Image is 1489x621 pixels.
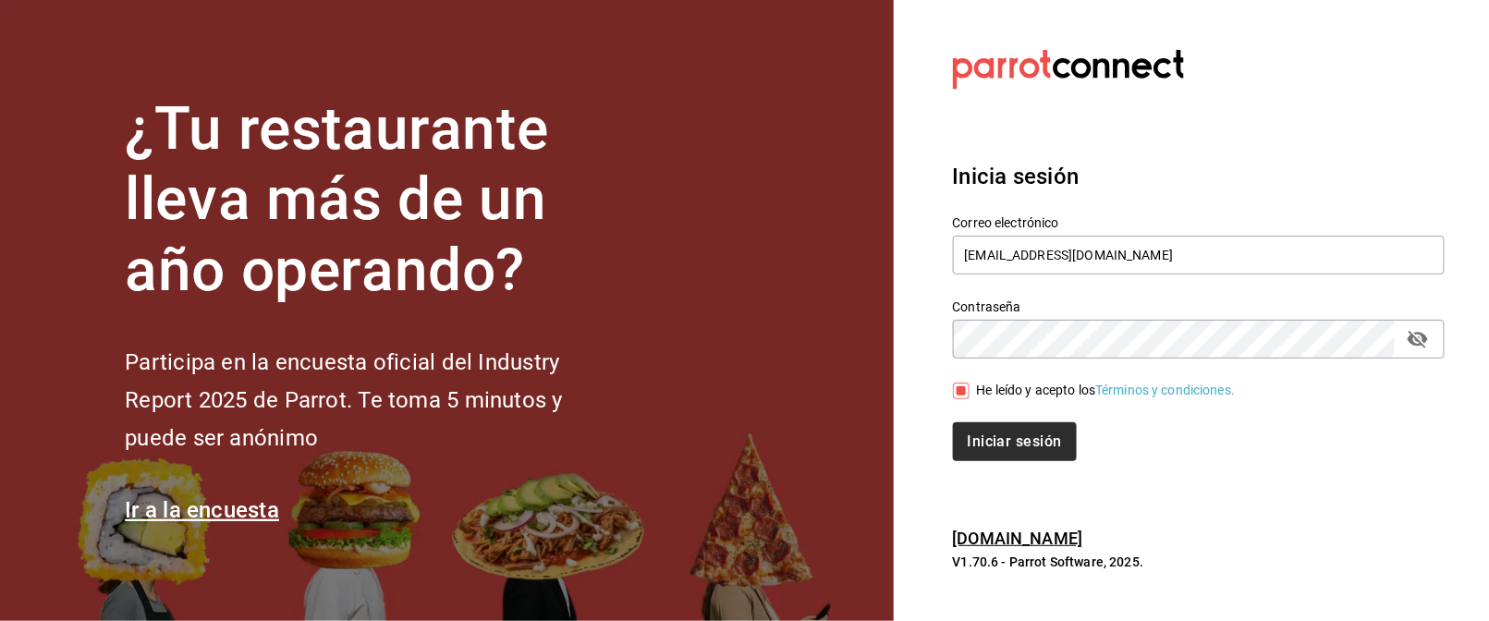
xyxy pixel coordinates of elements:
[953,553,1445,571] p: V1.70.6 - Parrot Software, 2025.
[953,216,1446,229] label: Correo electrónico
[953,300,1446,313] label: Contraseña
[125,344,624,457] h2: Participa en la encuesta oficial del Industry Report 2025 de Parrot. Te toma 5 minutos y puede se...
[1402,323,1434,355] button: passwordField
[977,381,1236,400] div: He leído y acepto los
[953,529,1083,548] a: [DOMAIN_NAME]
[953,236,1446,274] input: Ingresa tu correo electrónico
[1095,383,1235,397] a: Términos y condiciones.
[953,160,1445,193] h3: Inicia sesión
[125,94,624,307] h1: ¿Tu restaurante lleva más de un año operando?
[125,497,279,523] a: Ir a la encuesta
[953,422,1077,461] button: Iniciar sesión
